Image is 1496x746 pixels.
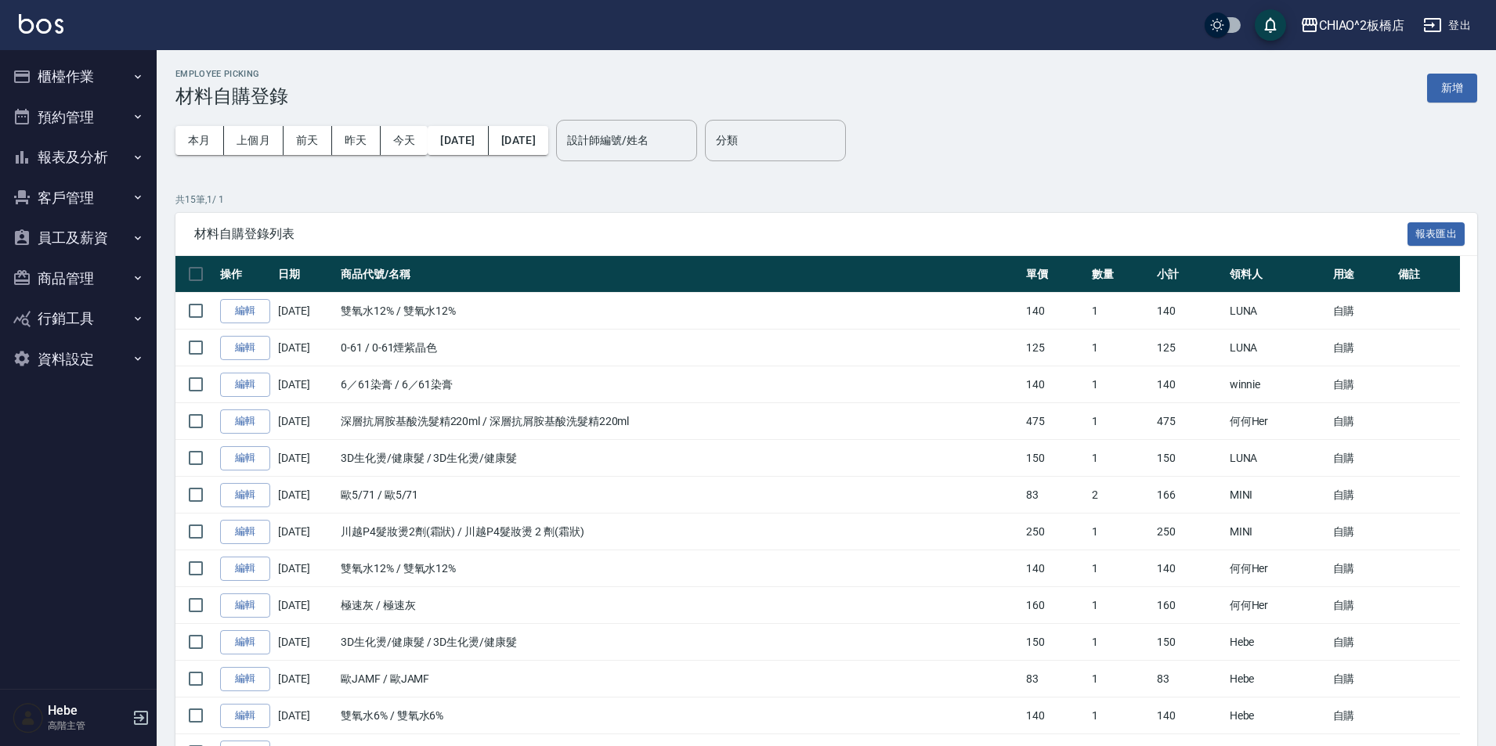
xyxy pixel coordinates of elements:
[1088,330,1154,366] td: 1
[1022,477,1088,514] td: 83
[1394,256,1460,293] th: 備註
[1022,330,1088,366] td: 125
[337,366,1022,403] td: 6／61染膏 / 6／61染膏
[1153,330,1225,366] td: 125
[220,409,270,434] a: 編輯
[6,56,150,97] button: 櫃檯作業
[175,85,288,107] h3: 材料自購登錄
[220,483,270,507] a: 編輯
[1226,477,1329,514] td: MINI
[1226,293,1329,330] td: LUNA
[1022,587,1088,624] td: 160
[1226,697,1329,734] td: Hebe
[1427,74,1477,103] button: 新增
[1088,293,1154,330] td: 1
[274,587,337,624] td: [DATE]
[428,126,488,155] button: [DATE]
[1088,366,1154,403] td: 1
[220,446,270,470] a: 編輯
[220,630,270,654] a: 編輯
[274,661,337,697] td: [DATE]
[337,550,1022,587] td: 雙氧水12% / 雙氧水12%
[1407,225,1465,240] a: 報表匯出
[1022,440,1088,477] td: 150
[1088,697,1154,734] td: 1
[1153,366,1225,403] td: 140
[1022,550,1088,587] td: 140
[1294,9,1411,41] button: CHIAO^2板橋店
[175,126,224,155] button: 本月
[1153,256,1225,293] th: 小計
[1088,624,1154,661] td: 1
[1088,661,1154,697] td: 1
[194,226,1407,242] span: 材料自購登錄列表
[1088,403,1154,440] td: 1
[337,293,1022,330] td: 雙氧水12% / 雙氧水12%
[337,403,1022,440] td: 深層抗屑胺基酸洗髮精220ml / 深層抗屑胺基酸洗髮精220ml
[1226,661,1329,697] td: Hebe
[175,69,288,79] h2: Employee Picking
[337,477,1022,514] td: 歐5/71 / 歐5/71
[1088,514,1154,550] td: 1
[1319,16,1405,35] div: CHIAO^2板橋店
[1153,550,1225,587] td: 140
[220,336,270,360] a: 編輯
[1022,366,1088,403] td: 140
[220,704,270,728] a: 編輯
[1226,514,1329,550] td: MINI
[175,193,1477,207] p: 共 15 筆, 1 / 1
[381,126,428,155] button: 今天
[1329,661,1395,697] td: 自購
[6,258,150,299] button: 商品管理
[274,256,337,293] th: 日期
[1088,477,1154,514] td: 2
[6,137,150,178] button: 報表及分析
[1255,9,1286,41] button: save
[1329,587,1395,624] td: 自購
[1407,222,1465,247] button: 報表匯出
[6,339,150,380] button: 資料設定
[13,702,44,733] img: Person
[1329,256,1395,293] th: 用途
[337,330,1022,366] td: 0-61 / 0-61煙紫晶色
[1329,477,1395,514] td: 自購
[6,97,150,138] button: 預約管理
[337,514,1022,550] td: 川越P4髮妝燙2劑(霜狀) / 川越P4髮妝燙 2 劑(霜狀)
[1329,293,1395,330] td: 自購
[274,697,337,734] td: [DATE]
[48,703,128,719] h5: Hebe
[48,719,128,733] p: 高階主管
[1022,293,1088,330] td: 140
[274,477,337,514] td: [DATE]
[220,667,270,691] a: 編輯
[216,256,274,293] th: 操作
[337,440,1022,477] td: 3D生化燙/健康髮 / 3D生化燙/健康髮
[274,403,337,440] td: [DATE]
[19,14,63,34] img: Logo
[1022,514,1088,550] td: 250
[1153,661,1225,697] td: 83
[1226,440,1329,477] td: LUNA
[1022,697,1088,734] td: 140
[1417,11,1477,40] button: 登出
[1022,403,1088,440] td: 475
[220,520,270,544] a: 編輯
[224,126,284,155] button: 上個月
[274,440,337,477] td: [DATE]
[1329,697,1395,734] td: 自購
[1153,587,1225,624] td: 160
[220,593,270,618] a: 編輯
[1153,477,1225,514] td: 166
[337,624,1022,661] td: 3D生化燙/健康髮 / 3D生化燙/健康髮
[1329,624,1395,661] td: 自購
[1088,256,1154,293] th: 數量
[1088,587,1154,624] td: 1
[1427,80,1477,95] a: 新增
[274,330,337,366] td: [DATE]
[337,661,1022,697] td: 歐JAMF / 歐JAMF
[1153,514,1225,550] td: 250
[274,550,337,587] td: [DATE]
[1226,403,1329,440] td: 何何Her
[337,256,1022,293] th: 商品代號/名稱
[337,697,1022,734] td: 雙氧水6% / 雙氧水6%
